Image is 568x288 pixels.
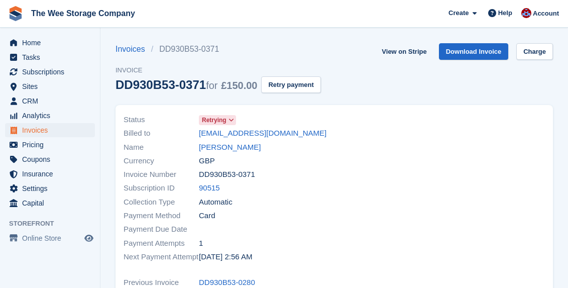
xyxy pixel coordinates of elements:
span: CRM [22,94,82,108]
img: Scott Ritchie [521,8,531,18]
a: menu [5,167,95,181]
a: Preview store [83,232,95,244]
span: Payment Attempts [124,238,199,249]
a: View on Stripe [378,43,430,60]
span: Next Payment Attempt [124,251,199,263]
a: Charge [516,43,553,60]
button: Retry payment [261,76,320,93]
a: menu [5,123,95,137]
span: Status [124,114,199,126]
a: menu [5,50,95,64]
span: Create [448,8,469,18]
a: menu [5,94,95,108]
span: Invoices [22,123,82,137]
time: 2025-08-14 01:56:46 UTC [199,251,252,263]
a: [EMAIL_ADDRESS][DOMAIN_NAME] [199,128,326,139]
span: Retrying [202,116,226,125]
div: DD930B53-0371 [116,78,257,91]
a: Download Invoice [439,43,509,60]
nav: breadcrumbs [116,43,321,55]
img: stora-icon-8386f47178a22dfd0bd8f6a31ec36ba5ce8667c1dd55bd0f319d3a0aa187defe.svg [8,6,23,21]
span: Tasks [22,50,82,64]
span: DD930B53-0371 [199,169,255,180]
span: 1 [199,238,203,249]
a: Retrying [199,114,236,126]
span: Account [533,9,559,19]
span: Billed to [124,128,199,139]
span: £150.00 [221,80,257,91]
span: Subscriptions [22,65,82,79]
span: Home [22,36,82,50]
a: menu [5,79,95,93]
a: 90515 [199,182,220,194]
span: Capital [22,196,82,210]
span: Insurance [22,167,82,181]
a: menu [5,231,95,245]
span: Card [199,210,215,222]
a: menu [5,152,95,166]
span: Invoice [116,65,321,75]
span: Subscription ID [124,182,199,194]
span: Coupons [22,152,82,166]
span: Automatic [199,197,233,208]
span: Currency [124,155,199,167]
span: Pricing [22,138,82,152]
a: menu [5,65,95,79]
span: Analytics [22,109,82,123]
a: Invoices [116,43,151,55]
a: menu [5,196,95,210]
span: Online Store [22,231,82,245]
span: Payment Method [124,210,199,222]
a: [PERSON_NAME] [199,142,261,153]
span: GBP [199,155,215,167]
span: Storefront [9,219,100,229]
a: The Wee Storage Company [27,5,139,22]
span: Sites [22,79,82,93]
a: menu [5,36,95,50]
span: Collection Type [124,197,199,208]
span: Help [498,8,512,18]
a: menu [5,138,95,152]
span: Settings [22,181,82,196]
a: menu [5,181,95,196]
span: for [206,80,217,91]
a: menu [5,109,95,123]
span: Invoice Number [124,169,199,180]
span: Payment Due Date [124,224,199,235]
span: Name [124,142,199,153]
